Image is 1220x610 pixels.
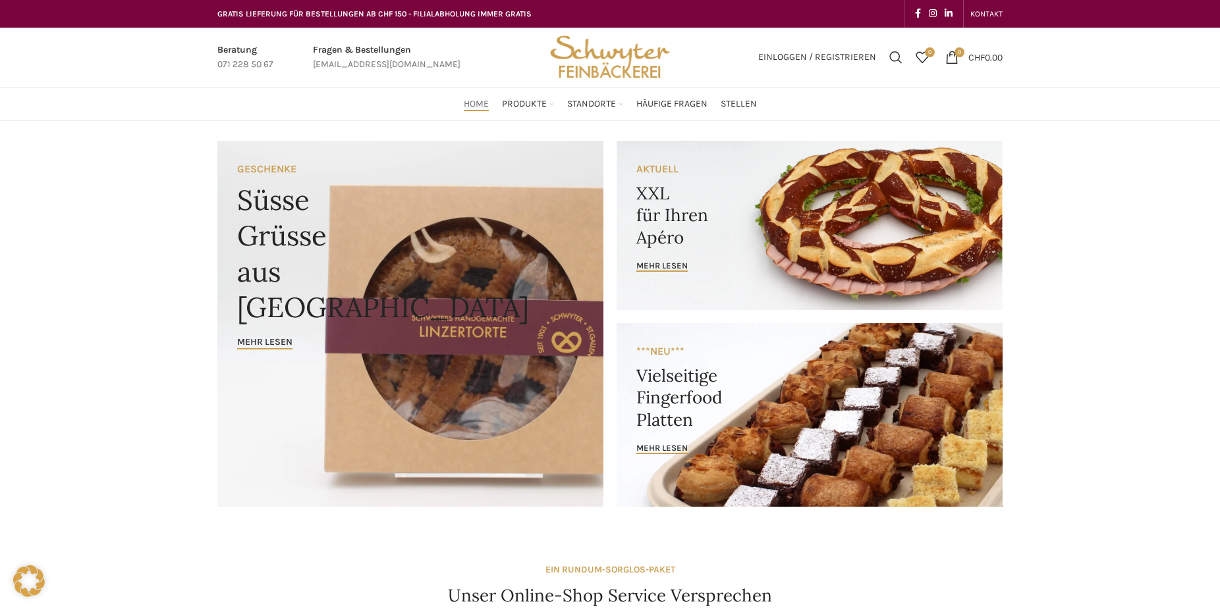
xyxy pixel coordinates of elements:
a: Infobox link [313,43,460,72]
a: Banner link [217,141,603,507]
a: 0 CHF0.00 [939,44,1009,70]
span: Stellen [721,98,757,111]
div: Meine Wunschliste [909,44,935,70]
span: 0 [955,47,964,57]
span: Home [464,98,489,111]
span: 0 [925,47,935,57]
a: 0 [909,44,935,70]
a: Facebook social link [911,5,925,23]
a: Home [464,91,489,117]
h4: Unser Online-Shop Service Versprechen [448,584,772,607]
span: KONTAKT [970,9,1003,18]
a: Produkte [502,91,554,117]
img: Bäckerei Schwyter [545,28,675,87]
span: Häufige Fragen [636,98,707,111]
span: GRATIS LIEFERUNG FÜR BESTELLUNGEN AB CHF 150 - FILIALABHOLUNG IMMER GRATIS [217,9,532,18]
a: Linkedin social link [941,5,957,23]
span: Produkte [502,98,547,111]
a: Banner link [617,141,1003,310]
a: Standorte [567,91,623,117]
span: Einloggen / Registrieren [758,53,876,62]
span: Standorte [567,98,616,111]
strong: EIN RUNDUM-SORGLOS-PAKET [545,564,675,575]
a: Instagram social link [925,5,941,23]
a: Infobox link [217,43,273,72]
div: Secondary navigation [964,1,1009,27]
span: CHF [968,51,985,63]
a: Einloggen / Registrieren [752,44,883,70]
a: Banner link [617,323,1003,507]
a: Suchen [883,44,909,70]
div: Main navigation [211,91,1009,117]
a: Site logo [545,51,675,62]
bdi: 0.00 [968,51,1003,63]
a: KONTAKT [970,1,1003,27]
a: Häufige Fragen [636,91,707,117]
a: Stellen [721,91,757,117]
